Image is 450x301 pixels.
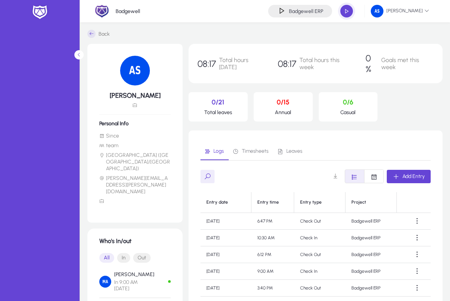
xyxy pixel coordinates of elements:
[260,109,307,116] p: Annual
[229,142,273,160] a: Timesheets
[200,213,251,230] td: [DATE]
[200,263,251,280] td: [DATE]
[133,253,151,263] button: Out
[325,98,372,106] p: 0/6
[213,149,224,154] span: Logs
[99,276,111,288] img: Mohamed AbdelNasser
[251,280,294,297] td: 3:40 PM
[289,8,323,14] h4: Badgewell ERP
[251,246,294,263] td: 6:12 PM
[116,8,140,14] p: Badgewell
[99,175,171,195] li: [PERSON_NAME][EMAIL_ADDRESS][PERSON_NAME][DOMAIN_NAME]
[99,152,171,172] li: [GEOGRAPHIC_DATA] ([GEOGRAPHIC_DATA]/[GEOGRAPHIC_DATA])
[99,142,171,149] li: team
[299,56,354,71] span: Total hours this week
[195,109,242,116] p: Total leaves
[99,120,171,127] h6: Personal Info
[300,200,339,205] div: Entry type
[99,91,171,100] h5: [PERSON_NAME]
[294,246,345,263] td: Check Out
[351,200,366,205] div: Project
[195,98,242,106] p: 0/21
[95,4,109,18] img: 2.png
[366,53,378,74] span: 0 %
[260,98,307,106] p: 0/15
[371,5,383,17] img: 100.png
[114,279,154,292] span: In 9:00 AM [DATE]
[273,142,307,160] a: Leaves
[242,149,269,154] span: Timesheets
[30,4,49,20] img: white-logo.png
[294,263,345,280] td: Check In
[402,173,425,179] span: Add Entry
[251,192,294,213] th: Entry time
[387,170,431,183] button: Add Entry
[206,200,228,205] div: Entry date
[99,253,114,263] button: All
[87,30,110,38] a: Back
[251,230,294,246] td: 10:30 AM
[99,250,171,265] mat-button-toggle-group: Font Style
[206,200,245,205] div: Entry date
[114,271,154,278] p: [PERSON_NAME]
[325,109,372,116] p: Casual
[99,133,171,139] li: Since
[99,237,171,245] h1: Who's In/out
[345,246,397,263] td: Badgewell ERP
[371,5,429,17] span: [PERSON_NAME]
[117,253,130,263] button: In
[200,246,251,263] td: [DATE]
[251,213,294,230] td: 6:47 PM
[381,56,434,71] span: Goals met this week
[345,213,397,230] td: Badgewell ERP
[278,58,296,69] span: 08:17
[365,4,435,18] button: [PERSON_NAME]
[197,58,216,69] span: 08:17
[300,200,322,205] div: Entry type
[219,56,266,71] span: Total hours [DATE]
[120,56,150,85] img: 100.png
[351,200,391,205] div: Project
[345,169,384,183] mat-button-toggle-group: Font Style
[286,149,302,154] span: Leaves
[200,230,251,246] td: [DATE]
[345,230,397,246] td: Badgewell ERP
[200,142,229,160] a: Logs
[294,280,345,297] td: Check Out
[251,263,294,280] td: 9:00 AM
[345,280,397,297] td: Badgewell ERP
[294,230,345,246] td: Check In
[294,213,345,230] td: Check Out
[345,263,397,280] td: Badgewell ERP
[200,280,251,297] td: [DATE]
